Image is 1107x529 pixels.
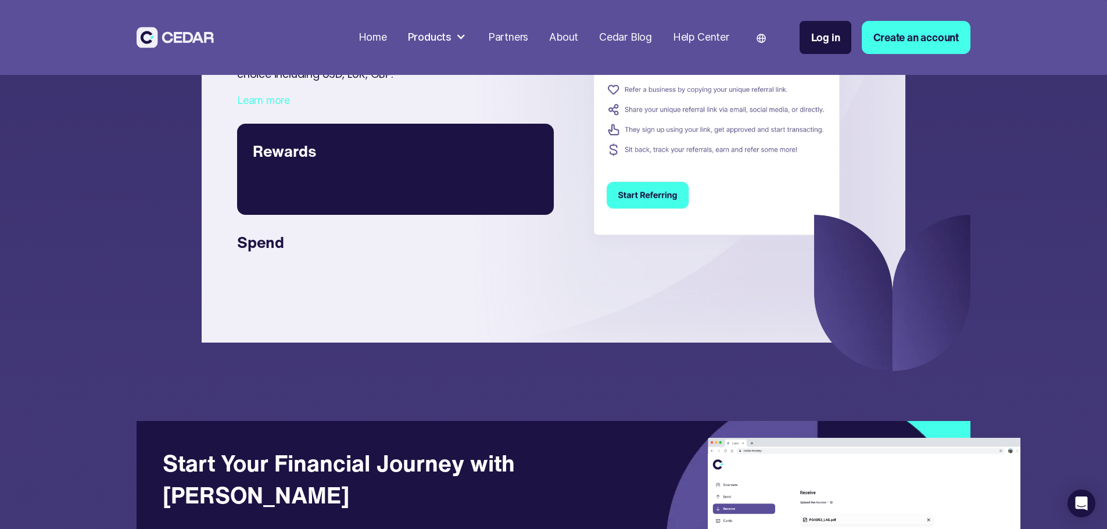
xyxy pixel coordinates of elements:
h4: Start Your Financial Journey with [PERSON_NAME] [163,447,554,512]
a: Log in [800,21,852,54]
a: About [544,24,583,51]
div: Open Intercom Messenger [1067,490,1095,517]
div: Home [359,30,387,45]
div: Learn more [237,93,538,109]
a: Partners [483,24,533,51]
div: Log in [811,30,840,45]
a: Create an account [862,21,970,54]
img: world icon [757,34,766,43]
a: Cedar Blog [594,24,657,51]
a: Home [353,24,392,51]
div: About [549,30,578,45]
div: Spend [237,231,538,254]
div: Partners [488,30,528,45]
div: Rewards [253,139,538,163]
div: Products [403,24,472,51]
div: Help Center [673,30,729,45]
div: Products [408,30,452,45]
a: Help Center [668,24,735,51]
div: Cedar Blog [599,30,652,45]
